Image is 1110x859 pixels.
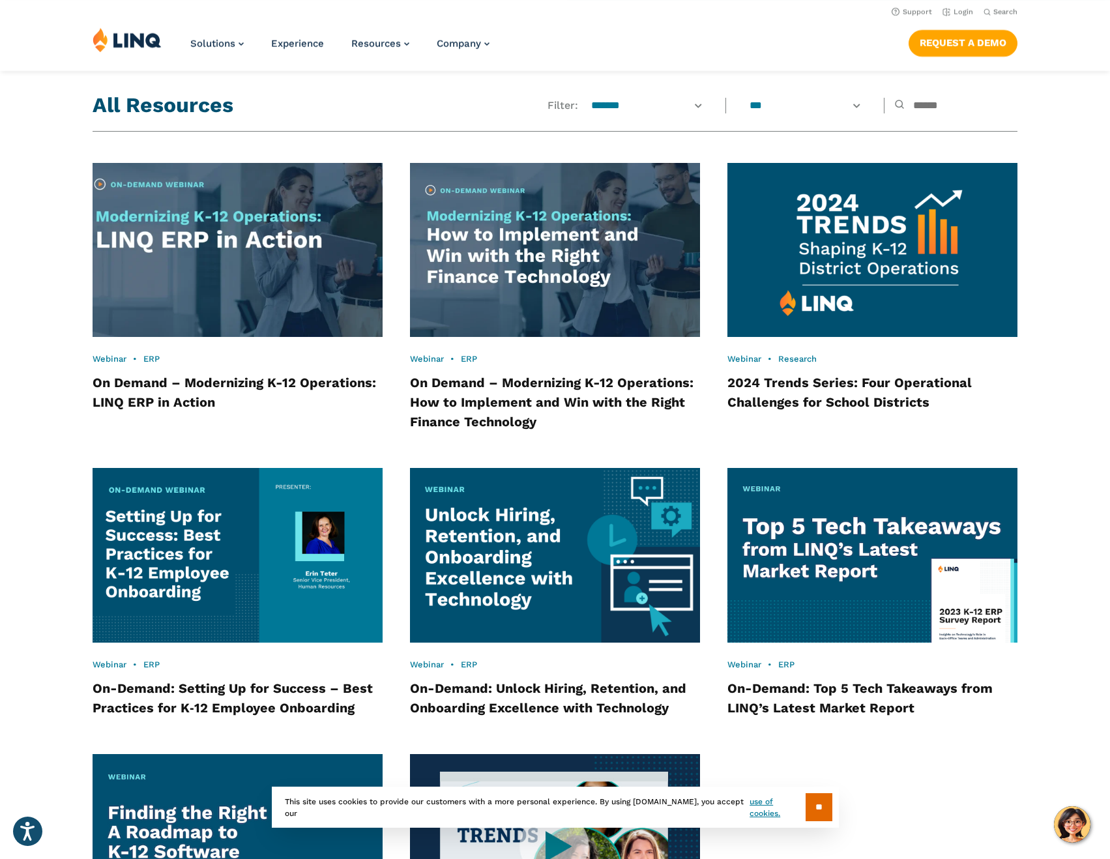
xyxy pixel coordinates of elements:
a: Resources [351,38,409,50]
img: Session 2 Thumbnail [78,154,397,345]
div: • [727,659,1017,671]
a: ERP [461,660,477,669]
a: Company [437,38,489,50]
a: ERP [461,354,477,364]
nav: Primary Navigation [190,27,489,70]
img: LINQ | K‑12 Software [93,27,162,52]
span: Company [437,38,481,50]
span: Search [993,8,1017,16]
a: Support [892,8,932,16]
div: • [410,659,700,671]
a: Solutions [190,38,244,50]
button: Open Search Bar [984,7,1017,17]
a: Webinar [727,354,761,364]
img: Session 1 Thumbnail [410,163,700,337]
img: Top 5 Tech Takeaways [727,468,1017,642]
a: Webinar [93,660,126,669]
a: ERP [143,660,160,669]
a: On Demand – Modernizing K-12 Operations: How to Implement and Win with the Right Finance Technology [410,375,694,430]
a: ERP [143,354,160,364]
a: Webinar [93,354,126,364]
span: Filter: [548,98,578,113]
a: On-Demand: Unlock Hiring, Retention, and Onboarding Excellence with Technology [410,680,686,716]
span: Solutions [190,38,235,50]
a: On-Demand: Top 5 Tech Takeaways from LINQ’s Latest Market Report [727,680,993,716]
a: Login [942,8,973,16]
nav: Button Navigation [909,27,1017,56]
a: Experience [271,38,324,50]
a: ERP [778,660,795,669]
a: 2024 Trends Series: Four Operational Challenges for School Districts [727,375,972,410]
div: • [93,659,383,671]
img: Hiring Webinar [410,468,700,642]
a: On Demand – Modernizing K-12 Operations: LINQ ERP in Action [93,375,376,410]
div: • [410,353,700,365]
a: Webinar [410,354,444,364]
div: This site uses cookies to provide our customers with a more personal experience. By using [DOMAIN... [272,787,839,828]
img: 2024 Trends [727,163,1017,337]
a: Webinar [410,660,444,669]
button: Hello, have a question? Let’s chat. [1054,806,1090,843]
div: • [93,353,383,365]
a: Research [778,354,817,364]
a: use of cookies. [750,796,805,819]
a: On-Demand: Setting Up for Success – Best Practices for K‑12 Employee Onboarding [93,680,373,716]
div: • [727,353,1017,365]
a: Webinar [727,660,761,669]
h2: All Resources [93,91,233,120]
span: Resources [351,38,401,50]
a: Request a Demo [909,30,1017,56]
img: Signing up for Success [93,468,383,642]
